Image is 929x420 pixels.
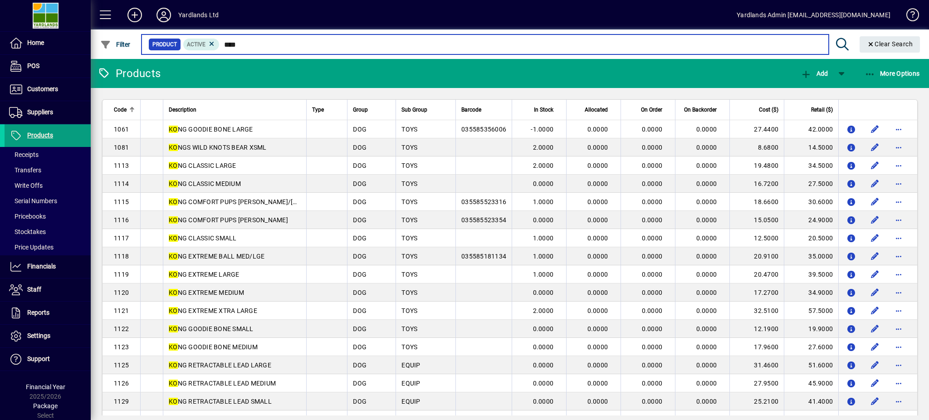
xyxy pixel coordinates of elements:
[696,289,717,296] span: 0.0000
[120,7,149,23] button: Add
[585,105,608,115] span: Allocated
[169,144,178,151] em: KO
[696,307,717,314] span: 0.0000
[27,263,56,270] span: Financials
[9,166,41,174] span: Transfers
[891,303,906,318] button: More options
[681,105,725,115] div: On Backorder
[729,302,784,320] td: 32.5100
[784,247,838,265] td: 35.0000
[114,180,129,187] span: 1114
[891,158,906,173] button: More options
[696,144,717,151] span: 0.0000
[784,120,838,138] td: 42.0000
[114,105,127,115] span: Code
[868,249,882,264] button: Edit
[729,356,784,374] td: 31.4600
[533,216,554,224] span: 0.0000
[784,283,838,302] td: 34.9000
[533,162,554,169] span: 2.0000
[312,105,324,115] span: Type
[891,140,906,155] button: More options
[169,361,271,369] span: NG RETRACTABLE LEAD LARGE
[642,162,663,169] span: 0.0000
[891,322,906,336] button: More options
[5,178,91,193] a: Write Offs
[5,193,91,209] a: Serial Numbers
[169,198,178,205] em: KO
[587,271,608,278] span: 0.0000
[759,105,778,115] span: Cost ($)
[461,105,481,115] span: Barcode
[169,198,356,205] span: NG COMFORT PUPS [PERSON_NAME]/[PERSON_NAME] MED
[114,271,129,278] span: 1119
[868,358,882,372] button: Edit
[587,126,608,133] span: 0.0000
[533,343,554,351] span: 0.0000
[865,70,920,77] span: More Options
[353,343,367,351] span: DOG
[868,322,882,336] button: Edit
[353,180,367,187] span: DOG
[27,355,50,362] span: Support
[696,234,717,242] span: 0.0000
[401,144,417,151] span: TOYS
[729,193,784,211] td: 18.6600
[401,180,417,187] span: TOYS
[784,374,838,392] td: 45.9000
[587,307,608,314] span: 0.0000
[169,325,254,332] span: NG GOODIE BONE SMALL
[587,253,608,260] span: 0.0000
[401,343,417,351] span: TOYS
[353,253,367,260] span: DOG
[169,361,178,369] em: KO
[891,267,906,282] button: More options
[27,108,53,116] span: Suppliers
[9,182,43,189] span: Write Offs
[784,156,838,175] td: 34.5000
[696,253,717,260] span: 0.0000
[696,361,717,369] span: 0.0000
[401,253,417,260] span: TOYS
[401,126,417,133] span: TOYS
[178,8,219,22] div: Yardlands Ltd
[642,398,663,405] span: 0.0000
[114,162,129,169] span: 1113
[169,162,236,169] span: NG CLASSIC LARGE
[867,40,913,48] span: Clear Search
[169,307,257,314] span: NG EXTREME XTRA LARGE
[401,289,417,296] span: TOYS
[533,361,554,369] span: 0.0000
[5,101,91,124] a: Suppliers
[5,302,91,324] a: Reports
[169,180,241,187] span: NG CLASSIC MEDIUM
[353,126,367,133] span: DOG
[5,209,91,224] a: Pricebooks
[784,302,838,320] td: 57.5000
[729,229,784,247] td: 12.5000
[587,198,608,205] span: 0.0000
[533,325,554,332] span: 0.0000
[891,176,906,191] button: More options
[312,105,342,115] div: Type
[572,105,616,115] div: Allocated
[642,234,663,242] span: 0.0000
[729,392,784,410] td: 25.2100
[169,144,267,151] span: NGS WILD KNOTS BEAR XSML
[401,105,450,115] div: Sub Group
[729,338,784,356] td: 17.9600
[169,105,196,115] span: Description
[696,198,717,205] span: 0.0000
[353,216,367,224] span: DOG
[114,361,129,369] span: 1125
[868,213,882,227] button: Edit
[642,180,663,187] span: 0.0000
[696,380,717,387] span: 0.0000
[169,216,178,224] em: KO
[518,105,562,115] div: In Stock
[114,216,129,224] span: 1116
[729,374,784,392] td: 27.9500
[868,340,882,354] button: Edit
[729,265,784,283] td: 20.4700
[9,244,54,251] span: Price Updates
